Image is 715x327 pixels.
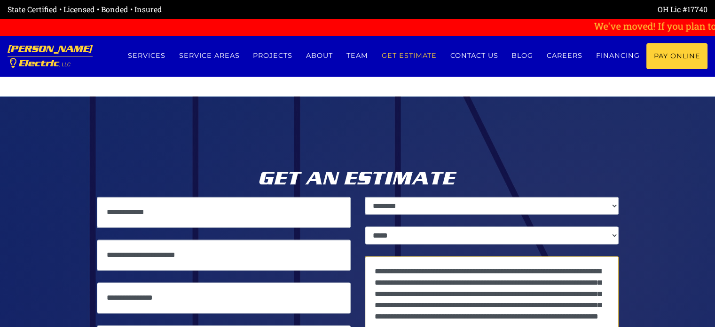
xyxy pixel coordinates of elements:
h2: Get an Estimate [97,167,619,190]
a: Pay Online [646,43,707,69]
span: , LLC [59,62,71,67]
div: OH Lic #17740 [358,4,708,15]
a: Get estimate [375,43,443,68]
a: About [299,43,340,68]
a: Blog [505,43,540,68]
a: Financing [589,43,646,68]
a: Services [121,43,172,68]
a: Team [340,43,375,68]
a: Careers [540,43,589,68]
a: Projects [246,43,299,68]
a: [PERSON_NAME] Electric, LLC [8,36,93,76]
a: Contact us [443,43,505,68]
div: State Certified • Licensed • Bonded • Insured [8,4,358,15]
a: Service Areas [172,43,246,68]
